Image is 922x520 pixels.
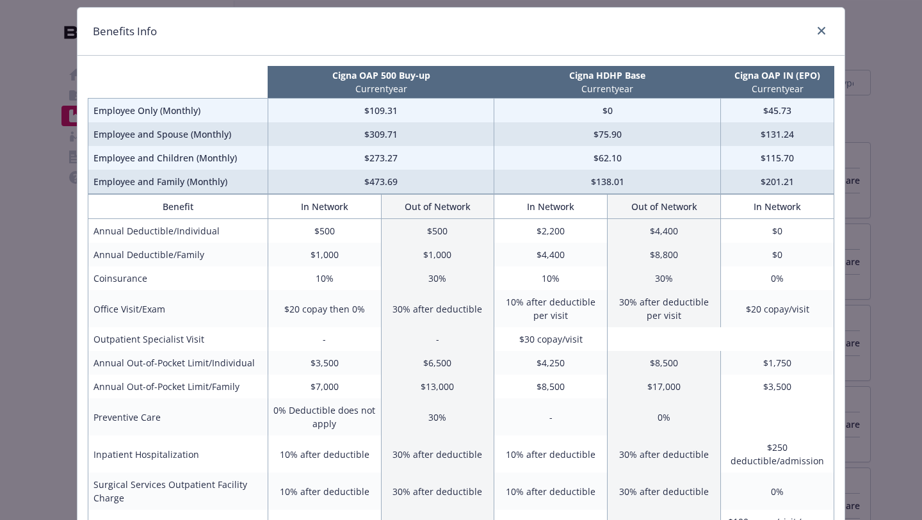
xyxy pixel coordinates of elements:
[88,195,268,219] th: Benefit
[494,219,608,243] td: $2,200
[721,290,834,327] td: $20 copay/visit
[608,290,721,327] td: 30% after deductible per visit
[494,375,608,398] td: $8,500
[268,243,381,266] td: $1,000
[497,69,718,82] p: Cigna HDHP Base
[494,266,608,290] td: 10%
[494,122,721,146] td: $75.90
[721,122,834,146] td: $131.24
[268,195,381,219] th: In Network
[88,170,268,194] td: Employee and Family (Monthly)
[88,290,268,327] td: Office Visit/Exam
[88,99,268,123] td: Employee Only (Monthly)
[721,351,834,375] td: $1,750
[721,219,834,243] td: $0
[724,69,832,82] p: Cigna OAP IN (EPO)
[88,243,268,266] td: Annual Deductible/Family
[494,435,608,473] td: 10% after deductible
[608,219,721,243] td: $4,400
[721,243,834,266] td: $0
[721,473,834,510] td: 0%
[494,398,608,435] td: -
[268,398,381,435] td: 0% Deductible does not apply
[494,99,721,123] td: $0
[268,219,381,243] td: $500
[381,219,494,243] td: $500
[268,99,494,123] td: $109.31
[608,195,721,219] th: Out of Network
[268,170,494,194] td: $473.69
[268,327,381,351] td: -
[608,351,721,375] td: $8,500
[494,290,608,327] td: 10% after deductible per visit
[268,351,381,375] td: $3,500
[381,327,494,351] td: -
[608,243,721,266] td: $8,800
[494,327,608,351] td: $30 copay/visit
[381,473,494,510] td: 30% after deductible
[88,327,268,351] td: Outpatient Specialist Visit
[721,375,834,398] td: $3,500
[88,146,268,170] td: Employee and Children (Monthly)
[88,219,268,243] td: Annual Deductible/Individual
[381,375,494,398] td: $13,000
[497,82,718,95] p: Current year
[93,23,157,40] h1: Benefits Info
[721,99,834,123] td: $45.73
[268,122,494,146] td: $309.71
[721,266,834,290] td: 0%
[494,473,608,510] td: 10% after deductible
[268,375,381,398] td: $7,000
[268,146,494,170] td: $273.27
[381,398,494,435] td: 30%
[608,435,721,473] td: 30% after deductible
[88,398,268,435] td: Preventive Care
[270,69,492,82] p: Cigna OAP 500 Buy-up
[494,170,721,194] td: $138.01
[88,122,268,146] td: Employee and Spouse (Monthly)
[721,195,834,219] th: In Network
[494,243,608,266] td: $4,400
[268,473,381,510] td: 10% after deductible
[494,146,721,170] td: $62.10
[270,82,492,95] p: Current year
[721,435,834,473] td: $250 deductible/admission
[494,351,608,375] td: $4,250
[268,266,381,290] td: 10%
[721,170,834,194] td: $201.21
[381,266,494,290] td: 30%
[381,195,494,219] th: Out of Network
[381,351,494,375] td: $6,500
[88,266,268,290] td: Coinsurance
[268,290,381,327] td: $20 copay then 0%
[88,473,268,510] td: Surgical Services Outpatient Facility Charge
[608,473,721,510] td: 30% after deductible
[88,435,268,473] td: Inpatient Hospitalization
[724,82,832,95] p: Current year
[88,66,268,99] th: intentionally left blank
[381,290,494,327] td: 30% after deductible
[381,435,494,473] td: 30% after deductible
[381,243,494,266] td: $1,000
[608,266,721,290] td: 30%
[721,146,834,170] td: $115.70
[814,23,829,38] a: close
[608,375,721,398] td: $17,000
[608,398,721,435] td: 0%
[268,435,381,473] td: 10% after deductible
[88,351,268,375] td: Annual Out-of-Pocket Limit/Individual
[494,195,608,219] th: In Network
[88,375,268,398] td: Annual Out-of-Pocket Limit/Family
